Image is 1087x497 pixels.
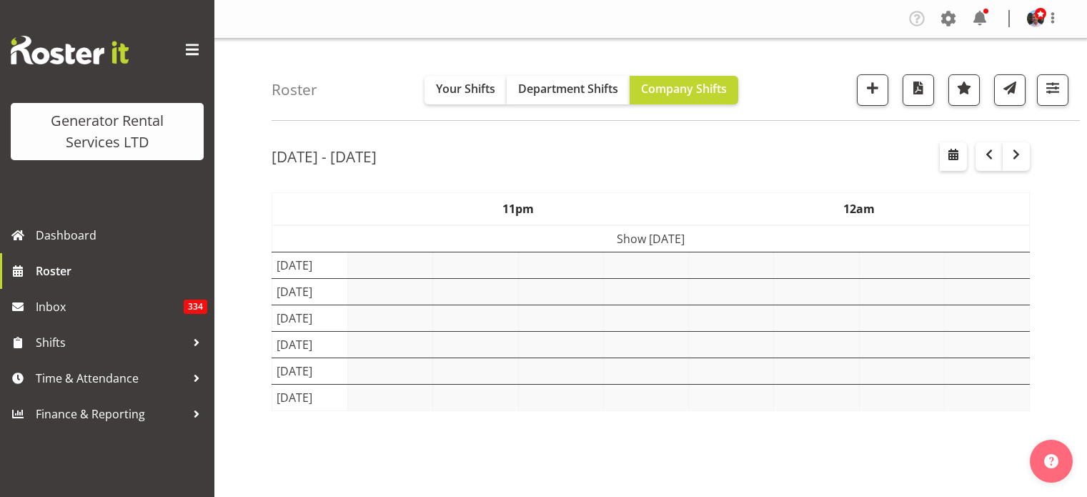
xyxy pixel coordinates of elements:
td: [DATE] [272,305,348,331]
img: help-xxl-2.png [1044,454,1058,468]
button: Select a specific date within the roster. [940,142,967,171]
td: Show [DATE] [272,225,1030,252]
span: Dashboard [36,225,207,246]
td: [DATE] [272,331,348,358]
button: Send a list of all shifts for the selected filtered period to all rostered employees. [994,74,1026,106]
div: Generator Rental Services LTD [25,110,189,153]
span: Your Shifts [436,81,495,97]
button: Highlight an important date within the roster. [948,74,980,106]
td: [DATE] [272,278,348,305]
button: Department Shifts [507,76,630,104]
span: Shifts [36,332,186,353]
span: Inbox [36,296,184,318]
span: Department Shifts [518,81,618,97]
span: 334 [184,300,207,314]
span: Company Shifts [641,81,727,97]
th: 11pm [348,192,689,225]
td: [DATE] [272,384,348,410]
th: 12am [689,192,1030,225]
h2: [DATE] - [DATE] [272,147,377,166]
span: Roster [36,260,207,282]
button: Download a PDF of the roster according to the set date range. [903,74,934,106]
span: Finance & Reporting [36,403,186,425]
button: Your Shifts [425,76,507,104]
td: [DATE] [272,252,348,278]
span: Time & Attendance [36,368,186,389]
button: Filter Shifts [1037,74,1068,106]
td: [DATE] [272,358,348,384]
img: Rosterit website logo [11,36,129,64]
button: Add a new shift [857,74,888,106]
button: Company Shifts [630,76,738,104]
h4: Roster [272,82,317,98]
img: jacques-engelbrecht1e891c9ce5a0e1434353ba6e107c632d.png [1027,10,1044,27]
